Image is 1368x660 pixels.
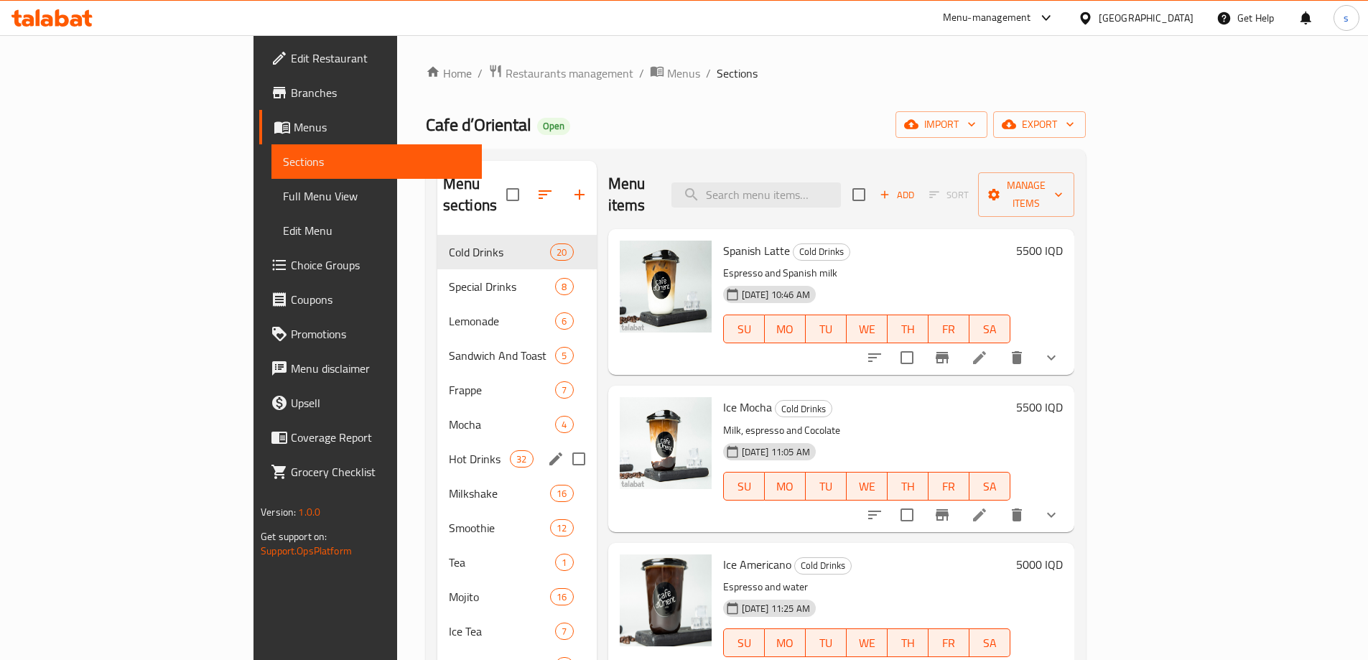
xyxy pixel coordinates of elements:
[765,315,806,343] button: MO
[449,416,556,433] span: Mocha
[811,476,841,497] span: TU
[1344,10,1349,26] span: s
[771,319,800,340] span: MO
[449,519,550,536] span: Smoothie
[556,625,572,638] span: 7
[723,396,772,418] span: Ice Mocha
[449,623,556,640] span: Ice Tea
[449,347,556,364] span: Sandwich And Toast
[608,173,654,216] h2: Menu items
[449,588,550,605] span: Mojito
[1043,506,1060,524] svg: Show Choices
[283,222,470,239] span: Edit Menu
[271,213,482,248] a: Edit Menu
[291,429,470,446] span: Coverage Report
[811,633,841,654] span: TU
[449,450,510,468] span: Hot Drinks
[892,500,922,530] span: Select to update
[620,397,712,489] img: Ice Mocha
[449,554,556,571] span: Tea
[723,554,791,575] span: Ice Americano
[291,256,470,274] span: Choice Groups
[730,633,759,654] span: SU
[551,590,572,604] span: 16
[888,472,929,501] button: TH
[537,120,570,132] span: Open
[437,269,597,304] div: Special Drinks8
[291,360,470,377] span: Menu disclaimer
[1016,554,1063,575] h6: 5000 IQD
[551,521,572,535] span: 12
[892,343,922,373] span: Select to update
[795,557,851,574] span: Cold Drinks
[259,41,482,75] a: Edit Restaurant
[437,407,597,442] div: Mocha4
[993,111,1086,138] button: export
[895,111,987,138] button: import
[620,241,712,333] img: Spanish Latte
[650,64,700,83] a: Menus
[736,288,816,302] span: [DATE] 10:46 AM
[426,108,531,141] span: Cafe d’Oriental
[449,485,550,502] span: Milkshake
[259,455,482,489] a: Grocery Checklist
[723,422,1010,440] p: Milk, espresso and Cocolate
[975,633,1005,654] span: SA
[510,450,533,468] div: items
[893,633,923,654] span: TH
[511,452,532,466] span: 32
[969,315,1010,343] button: SA
[437,338,597,373] div: Sandwich And Toast5
[929,315,969,343] button: FR
[723,578,1010,596] p: Espresso and water
[291,84,470,101] span: Branches
[259,317,482,351] a: Promotions
[437,373,597,407] div: Frappe7
[271,179,482,213] a: Full Menu View
[555,554,573,571] div: items
[852,476,882,497] span: WE
[298,503,320,521] span: 1.0.0
[261,542,352,560] a: Support.OpsPlatform
[1034,498,1069,532] button: show more
[1034,340,1069,375] button: show more
[1043,349,1060,366] svg: Show Choices
[545,448,567,470] button: edit
[555,623,573,640] div: items
[437,614,597,649] div: Ice Tea7
[291,50,470,67] span: Edit Restaurant
[771,476,800,497] span: MO
[449,312,556,330] span: Lemonade
[847,628,888,657] button: WE
[925,340,959,375] button: Branch-specific-item
[437,476,597,511] div: Milkshake16
[717,65,758,82] span: Sections
[878,187,916,203] span: Add
[730,476,759,497] span: SU
[259,282,482,317] a: Coupons
[811,319,841,340] span: TU
[794,557,852,575] div: Cold Drinks
[498,180,528,210] span: Select all sections
[449,278,556,295] span: Special Drinks
[806,315,847,343] button: TU
[852,633,882,654] span: WE
[259,420,482,455] a: Coverage Report
[893,319,923,340] span: TH
[907,116,976,134] span: import
[261,503,296,521] span: Version:
[888,628,929,657] button: TH
[259,386,482,420] a: Upsell
[556,384,572,397] span: 7
[723,264,1010,282] p: Espresso and Spanish milk
[555,381,573,399] div: items
[929,472,969,501] button: FR
[806,628,847,657] button: TU
[556,418,572,432] span: 4
[934,319,964,340] span: FR
[857,498,892,532] button: sort-choices
[506,65,633,82] span: Restaurants management
[555,347,573,364] div: items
